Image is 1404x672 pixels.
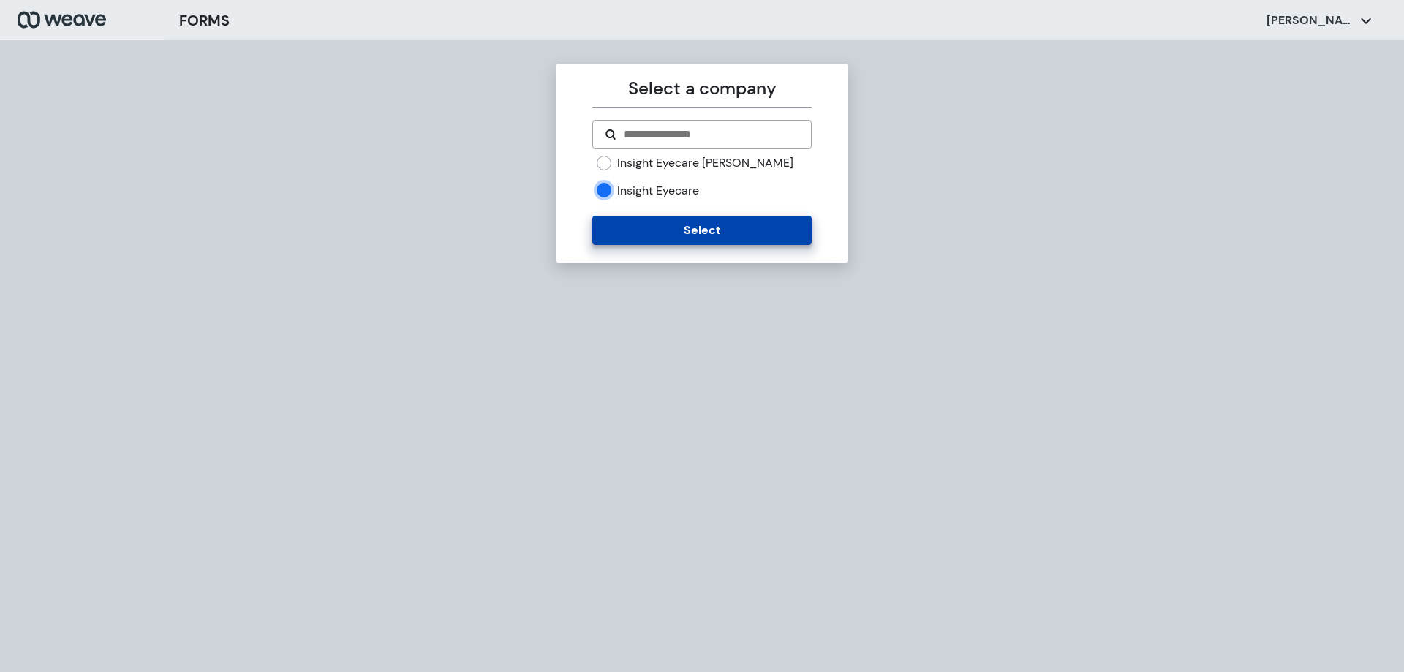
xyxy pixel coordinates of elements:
label: Insight Eyecare [617,183,699,199]
button: Select [592,216,811,245]
p: [PERSON_NAME] [1267,12,1354,29]
input: Search [622,126,799,143]
h3: FORMS [179,10,230,31]
p: Select a company [592,75,811,102]
label: Insight Eyecare [PERSON_NAME] [617,155,793,171]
